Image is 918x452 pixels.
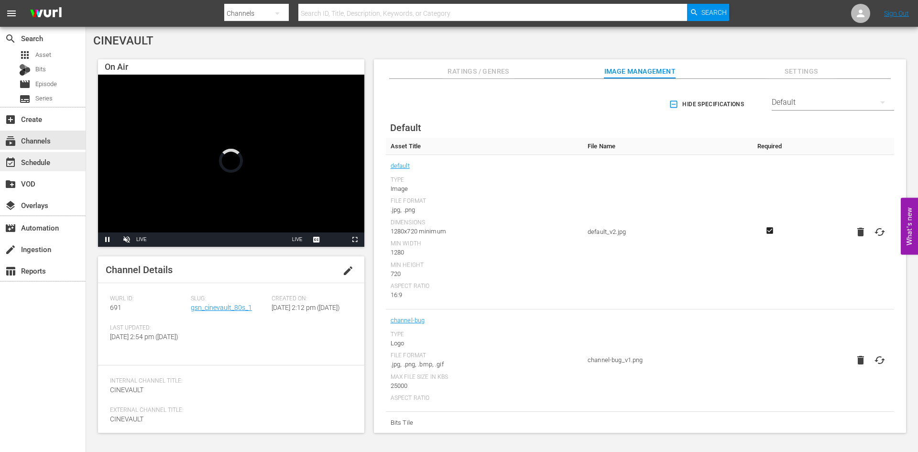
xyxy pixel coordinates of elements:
[191,304,252,311] a: gsn_cinevault_80s_1
[391,262,578,269] div: Min Height
[391,184,578,194] div: Image
[272,304,340,311] span: [DATE] 2:12 pm ([DATE])
[106,264,173,276] span: Channel Details
[391,269,578,279] div: 720
[583,155,749,309] td: default_v2.jpg
[110,304,121,311] span: 691
[110,386,143,394] span: CINEVAULT
[136,232,147,247] div: LIVE
[391,248,578,257] div: 1280
[5,135,16,147] span: Channels
[391,198,578,205] div: File Format
[23,2,69,25] img: ans4CAIJ8jUAAAAAAAAAAAAAAAAAAAAAAAAgQb4GAAAAAAAAAAAAAAAAAAAAAAAAJMjXAAAAAAAAAAAAAAAAAAAAAAAAgAT5G...
[5,265,16,277] span: Reports
[93,34,153,47] span: CINEVAULT
[901,198,918,254] button: Open Feedback Widget
[307,232,326,247] button: Captions
[337,259,360,282] button: edit
[765,66,837,77] span: Settings
[391,219,578,227] div: Dimensions
[110,295,186,303] span: Wurl ID:
[6,8,17,19] span: menu
[19,93,31,105] span: Series
[35,50,51,60] span: Asset
[391,314,425,327] a: channel-bug
[604,66,676,77] span: Image Management
[98,232,117,247] button: Pause
[391,176,578,184] div: Type
[391,381,578,391] div: 25000
[391,160,410,172] a: default
[191,295,267,303] span: Slug:
[110,377,348,385] span: Internal Channel Title:
[391,339,578,348] div: Logo
[117,232,136,247] button: Unmute
[701,4,727,21] span: Search
[884,10,909,17] a: Sign Out
[391,227,578,236] div: 1280x720 minimum
[5,200,16,211] span: Overlays
[391,240,578,248] div: Min Width
[391,395,578,402] div: Aspect Ratio
[391,417,578,429] span: Bits Tile
[326,232,345,247] button: Picture-in-Picture
[98,75,364,247] div: Video Player
[671,99,744,110] span: Hide Specifications
[19,49,31,61] span: Asset
[443,66,514,77] span: Ratings / Genres
[19,64,31,76] div: Bits
[288,232,307,247] button: Seek to live, currently playing live
[5,178,16,190] span: VOD
[583,309,749,412] td: channel-bug_v1.png
[35,65,46,74] span: Bits
[687,4,729,21] button: Search
[272,295,348,303] span: Created On:
[110,333,178,341] span: [DATE] 2:54 pm ([DATE])
[342,265,354,276] span: edit
[667,91,748,118] button: Hide Specifications
[391,290,578,300] div: 16:9
[391,331,578,339] div: Type
[391,283,578,290] div: Aspect Ratio
[345,232,364,247] button: Fullscreen
[749,138,790,155] th: Required
[390,122,421,133] span: Default
[764,226,776,235] svg: Required
[391,352,578,360] div: File Format
[5,114,16,125] span: Create
[5,222,16,234] span: Automation
[110,415,143,423] span: CINEVAULT
[110,407,348,414] span: External Channel Title:
[35,94,53,103] span: Series
[772,89,894,116] div: Default
[292,237,303,242] span: LIVE
[391,205,578,215] div: .jpg, .png
[386,138,583,155] th: Asset Title
[583,138,749,155] th: File Name
[35,79,57,89] span: Episode
[110,324,186,332] span: Last Updated:
[391,374,578,381] div: Max File Size In Kbs
[19,78,31,90] span: Episode
[5,33,16,44] span: Search
[5,157,16,168] span: Schedule
[105,62,128,72] span: On Air
[391,360,578,369] div: .jpg, .png, .bmp, .gif
[5,244,16,255] span: Ingestion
